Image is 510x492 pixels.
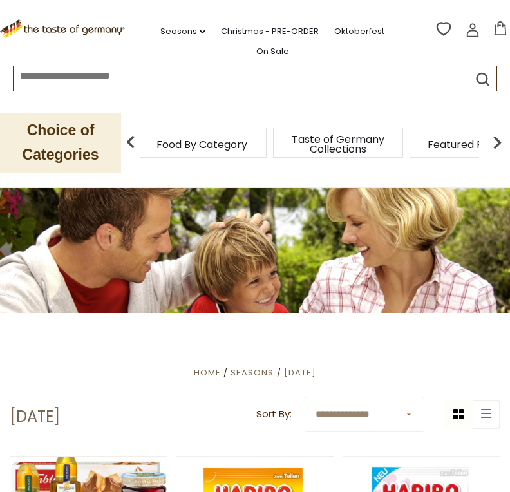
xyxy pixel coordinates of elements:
a: On Sale [256,44,289,59]
a: Oktoberfest [334,24,384,39]
img: next arrow [484,129,510,155]
a: Home [194,366,221,379]
a: Christmas - PRE-ORDER [221,24,319,39]
a: Food By Category [156,140,247,149]
a: Seasons [231,366,274,379]
label: Sort By: [256,406,292,422]
img: previous arrow [118,129,144,155]
a: Taste of Germany Collections [287,135,390,154]
a: [DATE] [284,366,316,379]
a: Seasons [160,24,205,39]
h1: [DATE] [10,407,60,426]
